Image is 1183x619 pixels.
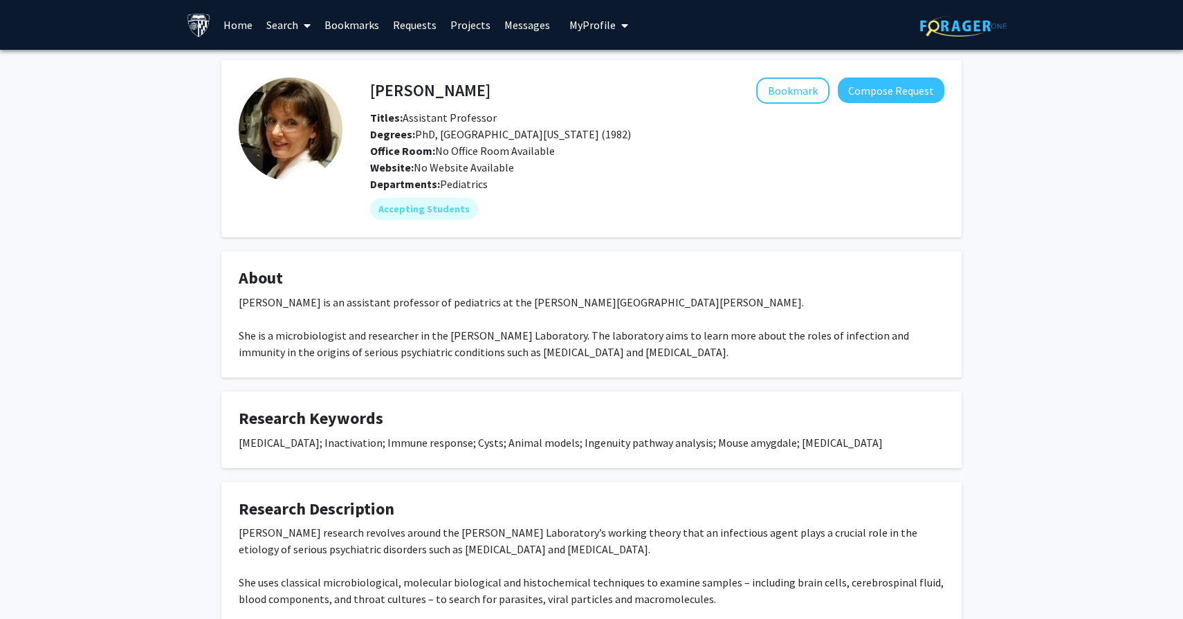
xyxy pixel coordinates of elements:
[920,15,1007,37] img: ForagerOne Logo
[497,1,557,49] a: Messages
[370,144,555,158] span: No Office Room Available
[443,1,497,49] a: Projects
[239,434,944,451] div: [MEDICAL_DATA]; Inactivation; Immune response; Cysts; Animal models; Ingenuity pathway analysis; ...
[239,77,342,181] img: Profile Picture
[370,144,435,158] b: Office Room:
[838,77,944,103] button: Compose Request to Lori Jones-Brando
[370,111,497,124] span: Assistant Professor
[370,160,414,174] b: Website:
[370,198,478,220] mat-chip: Accepting Students
[386,1,443,49] a: Requests
[239,268,944,288] h4: About
[370,77,490,103] h4: [PERSON_NAME]
[370,177,440,191] b: Departments:
[370,160,514,174] span: No Website Available
[756,77,829,104] button: Add Lori Jones-Brando to Bookmarks
[217,1,259,49] a: Home
[370,127,415,141] b: Degrees:
[239,294,944,360] div: [PERSON_NAME] is an assistant professor of pediatrics at the [PERSON_NAME][GEOGRAPHIC_DATA][PERSO...
[569,18,616,32] span: My Profile
[318,1,386,49] a: Bookmarks
[187,13,211,37] img: Johns Hopkins University Logo
[370,111,403,124] b: Titles:
[239,499,944,519] h4: Research Description
[440,177,488,191] span: Pediatrics
[239,409,944,429] h4: Research Keywords
[370,127,631,141] span: PhD, [GEOGRAPHIC_DATA][US_STATE] (1982)
[259,1,318,49] a: Search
